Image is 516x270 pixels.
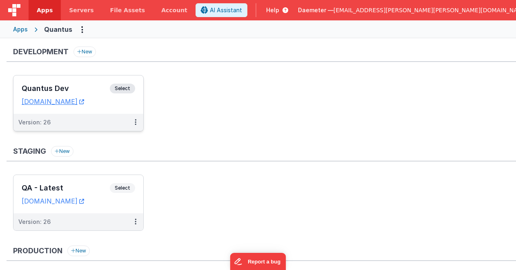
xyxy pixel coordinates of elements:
div: Version: 26 [18,218,51,226]
span: Help [266,6,279,14]
a: [DOMAIN_NAME] [22,197,84,205]
span: Select [110,183,135,193]
span: AI Assistant [210,6,242,14]
button: Options [76,23,89,36]
span: Apps [37,6,53,14]
button: New [67,246,90,256]
button: New [51,146,73,157]
h3: QA - Latest [22,184,110,192]
span: Select [110,84,135,93]
div: Version: 26 [18,118,51,126]
div: Apps [13,25,28,33]
button: AI Assistant [196,3,247,17]
span: Daemeter — [298,6,334,14]
iframe: Marker.io feedback button [230,253,286,270]
a: [DOMAIN_NAME] [22,97,84,106]
h3: Development [13,48,69,56]
button: New [73,46,96,57]
h3: Staging [13,147,46,155]
span: File Assets [110,6,145,14]
h3: Production [13,247,62,255]
span: Servers [69,6,93,14]
div: Quantus [44,24,72,34]
h3: Quantus Dev [22,84,110,93]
